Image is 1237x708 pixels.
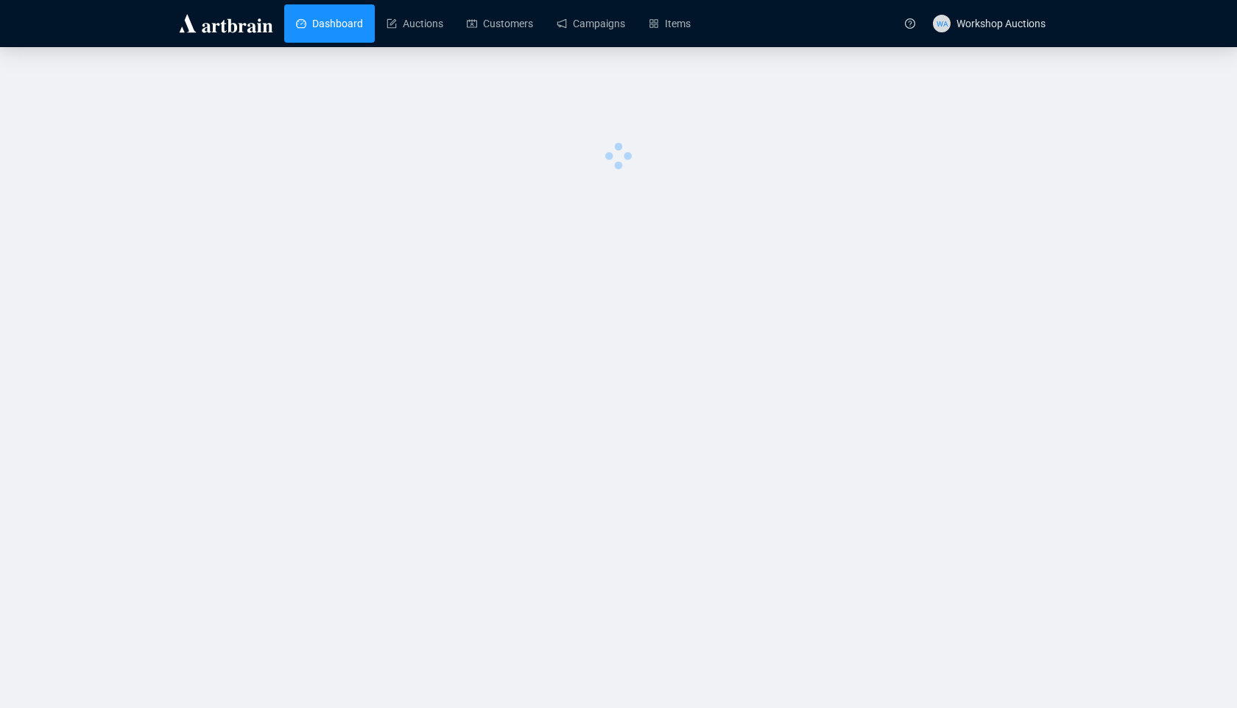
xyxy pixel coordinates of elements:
a: Auctions [387,4,443,43]
a: Customers [467,4,533,43]
span: WA [936,17,947,29]
a: Campaigns [557,4,625,43]
a: Dashboard [296,4,363,43]
a: Items [649,4,691,43]
span: Workshop Auctions [956,18,1046,29]
span: question-circle [905,18,915,29]
img: logo [177,12,275,35]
